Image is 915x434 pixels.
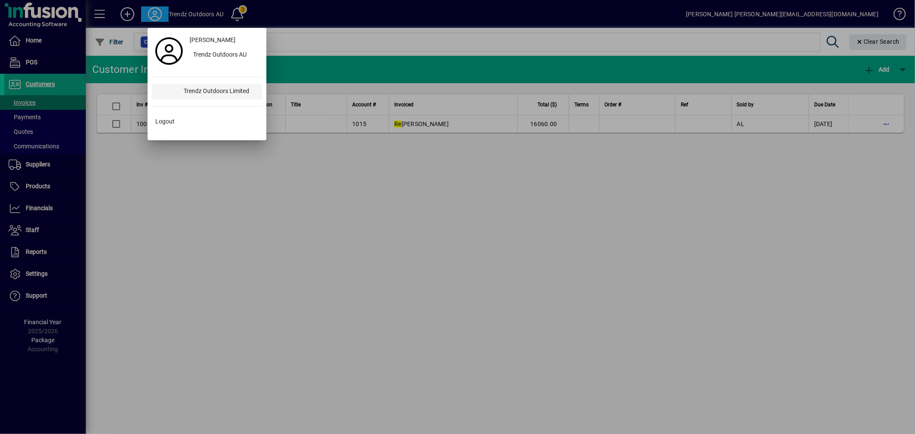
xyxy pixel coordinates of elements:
[152,84,262,99] button: Trendz Outdoors Limited
[190,36,236,45] span: [PERSON_NAME]
[186,32,262,48] a: [PERSON_NAME]
[155,117,175,126] span: Logout
[152,43,186,59] a: Profile
[152,114,262,129] button: Logout
[186,48,262,63] button: Trendz Outdoors AU
[177,84,262,99] div: Trendz Outdoors Limited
